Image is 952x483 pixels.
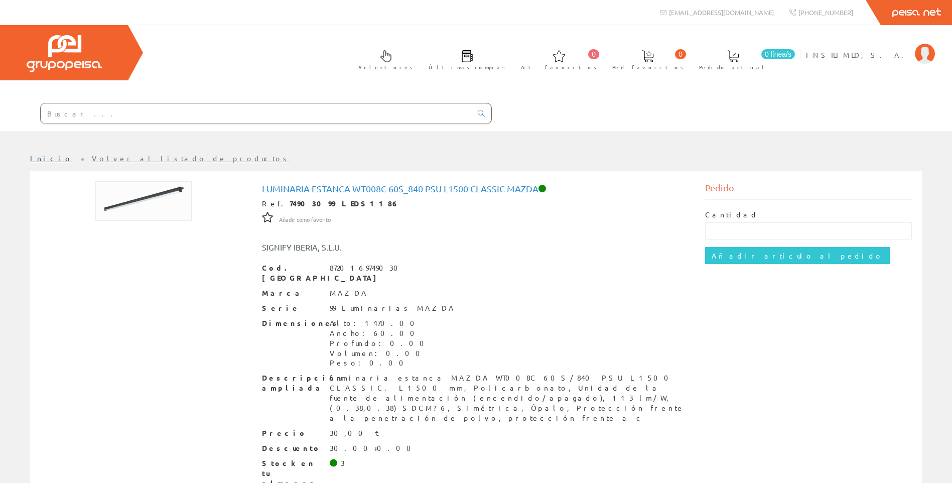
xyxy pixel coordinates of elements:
span: INSTEIMED, S. A. [806,50,910,60]
span: Descuento [262,443,322,453]
span: Descripción ampliada [262,373,322,393]
label: Cantidad [705,210,758,220]
span: Serie [262,303,322,313]
span: Pedido actual [699,62,767,72]
a: Selectores [349,42,418,76]
div: 99 Luminarias MAZDA [330,303,456,313]
span: 0 [675,49,686,59]
span: 0 [588,49,599,59]
a: Añadir como favorito [279,214,331,223]
div: Ref. [262,199,691,209]
span: [PHONE_NUMBER] [798,8,853,17]
div: Peso: 0.00 [330,358,430,368]
a: Volver al listado de productos [92,154,290,163]
img: Grupo Peisa [27,35,102,72]
div: Volumen: 0.00 [330,348,430,358]
span: Dimensiones [262,318,322,328]
h1: Luminaria estanca WT008C 60S_840 PSU L1500 Classic Mazda [262,184,691,194]
div: 30,00 € [330,428,380,438]
div: SIGNIFY IBERIA, S.L.U. [254,241,513,253]
div: Profundo: 0.00 [330,338,430,348]
div: Luminaria estanca MAZDA WT008C 60S/840 PSU L1500 CLASSIC. L1500 mm, Policarbonato, Unidad de la f... [330,373,691,423]
div: MAZDA [330,288,368,298]
span: Cod. [GEOGRAPHIC_DATA] [262,263,322,283]
div: 30.00+0.00 [330,443,417,453]
div: 8720169749030 [330,263,404,273]
span: [EMAIL_ADDRESS][DOMAIN_NAME] [669,8,774,17]
a: Inicio [30,154,73,163]
input: Añadir artículo al pedido [705,247,890,264]
div: 3 [341,458,345,468]
span: Añadir como favorito [279,216,331,224]
a: Últimas compras [419,42,510,76]
a: INSTEIMED, S. A. [806,42,935,51]
div: Pedido [705,181,912,200]
span: Marca [262,288,322,298]
div: Ancho: 60.00 [330,328,430,338]
span: 0 línea/s [761,49,795,59]
div: Alto: 1470.00 [330,318,430,328]
img: Foto artículo Luminaria estanca WT008C 60S_840 PSU L1500 Classic Mazda (192x79.123919308357) [95,181,192,221]
a: 0 línea/s Pedido actual [689,42,797,76]
strong: 74903099 LEDS1186 [290,199,399,208]
span: Ped. favoritos [612,62,684,72]
span: Selectores [359,62,413,72]
span: Art. favoritos [521,62,597,72]
input: Buscar ... [41,103,472,124]
span: Precio [262,428,322,438]
span: Últimas compras [429,62,505,72]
